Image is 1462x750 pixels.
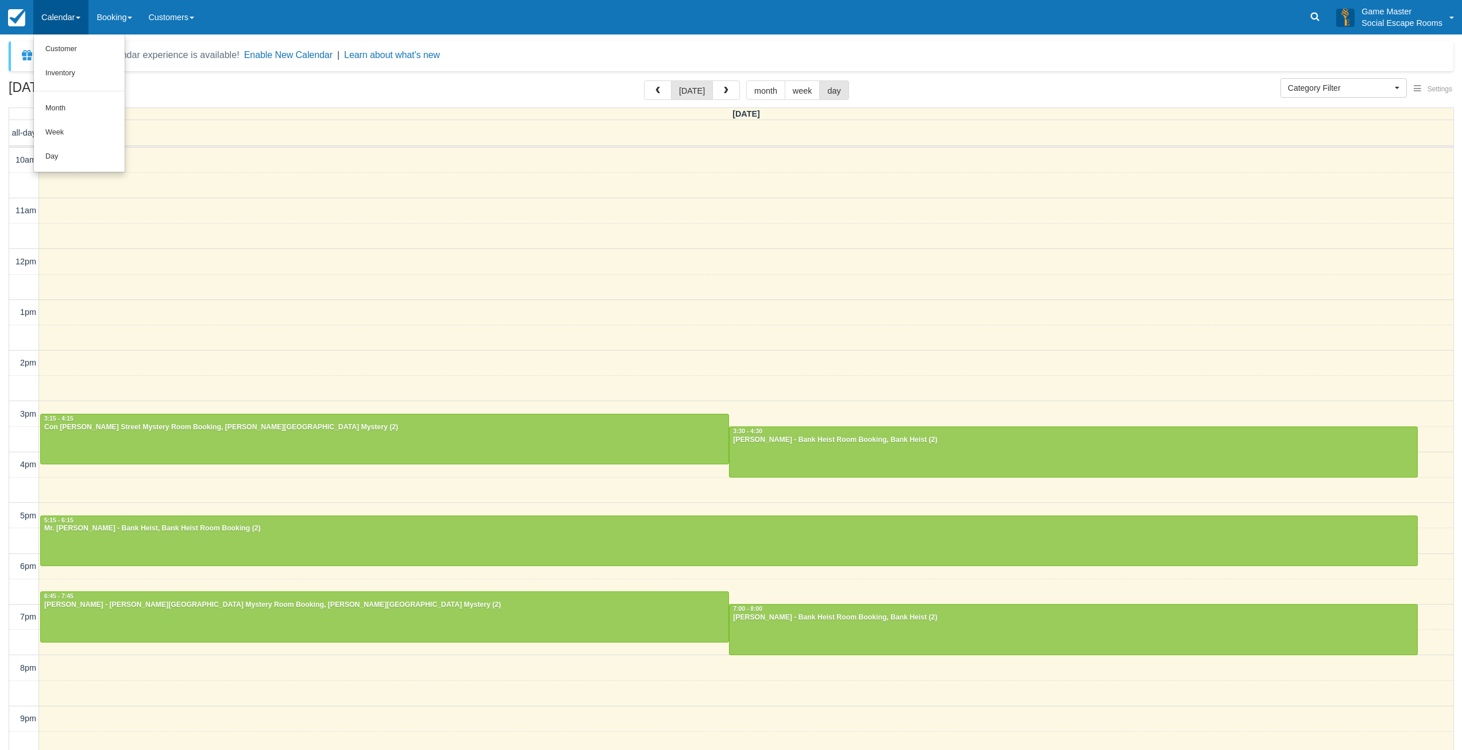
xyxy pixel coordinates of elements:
a: 6:45 - 7:45[PERSON_NAME] - [PERSON_NAME][GEOGRAPHIC_DATA] Mystery Room Booking, [PERSON_NAME][GEO... [40,591,729,642]
button: Category Filter [1280,78,1407,98]
button: [DATE] [671,80,713,100]
span: 5:15 - 6:15 [44,517,74,524]
button: day [819,80,848,100]
img: checkfront-main-nav-mini-logo.png [8,9,25,26]
span: 12pm [16,257,36,266]
span: 11am [16,206,36,215]
span: 8pm [20,663,36,672]
a: 5:15 - 6:15Mr. [PERSON_NAME] - Bank Heist, Bank Heist Room Booking (2) [40,516,1418,566]
span: 9pm [20,714,36,723]
button: Settings [1407,81,1459,98]
span: [DATE] [732,109,760,118]
span: 1pm [20,307,36,317]
a: Week [34,121,125,145]
img: A3 [1336,8,1355,26]
a: Customer [34,37,125,61]
div: [PERSON_NAME] - [PERSON_NAME][GEOGRAPHIC_DATA] Mystery Room Booking, [PERSON_NAME][GEOGRAPHIC_DAT... [44,601,726,610]
div: A new Booking Calendar experience is available! [38,48,240,62]
span: 3:15 - 4:15 [44,416,74,422]
div: [PERSON_NAME] - Bank Heist Room Booking, Bank Heist (2) [732,436,1414,445]
div: [PERSON_NAME] - Bank Heist Room Booking, Bank Heist (2) [732,613,1414,622]
h2: [DATE] [9,80,154,102]
span: 7pm [20,612,36,621]
p: Social Escape Rooms [1361,17,1442,29]
ul: Calendar [33,34,125,172]
span: 2pm [20,358,36,367]
span: 7:00 - 8:00 [733,606,762,612]
span: 3pm [20,409,36,418]
span: 5pm [20,511,36,520]
span: all-day [12,128,36,137]
span: 6pm [20,561,36,571]
div: Con [PERSON_NAME] Street Mystery Room Booking, [PERSON_NAME][GEOGRAPHIC_DATA] Mystery (2) [44,423,726,432]
span: Settings [1428,85,1452,93]
a: Month [34,97,125,121]
a: 3:15 - 4:15Con [PERSON_NAME] Street Mystery Room Booking, [PERSON_NAME][GEOGRAPHIC_DATA] Mystery (2) [40,414,729,464]
button: week [785,80,820,100]
button: month [746,80,785,100]
p: Game Master [1361,6,1442,17]
span: 10am [16,155,36,164]
a: Learn about what's new [344,50,440,60]
span: | [337,50,340,60]
a: Day [34,145,125,169]
a: 7:00 - 8:00[PERSON_NAME] - Bank Heist Room Booking, Bank Heist (2) [729,604,1418,655]
a: 3:30 - 4:30[PERSON_NAME] - Bank Heist Room Booking, Bank Heist (2) [729,426,1418,477]
a: Inventory [34,61,125,86]
button: Enable New Calendar [244,49,333,61]
span: Category Filter [1288,82,1392,94]
span: 3:30 - 4:30 [733,428,762,434]
span: 4pm [20,460,36,469]
div: Mr. [PERSON_NAME] - Bank Heist, Bank Heist Room Booking (2) [44,524,1414,533]
span: 6:45 - 7:45 [44,593,74,599]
